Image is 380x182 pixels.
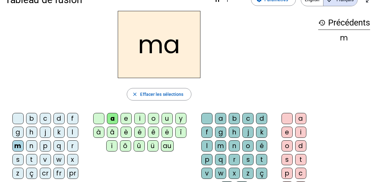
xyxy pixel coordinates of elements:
[107,127,118,138] div: â
[256,168,267,179] div: ç
[282,140,293,152] div: o
[67,168,78,179] div: pr
[121,113,132,124] div: e
[229,168,240,179] div: x
[26,168,37,179] div: ç
[127,88,191,100] button: Effacer les sélections
[107,113,118,124] div: a
[26,140,37,152] div: n
[162,113,173,124] div: u
[256,140,267,152] div: é
[215,140,226,152] div: m
[40,127,51,138] div: j
[106,140,117,152] div: ï
[256,154,267,165] div: t
[120,140,131,152] div: ô
[162,127,173,138] div: ë
[40,154,51,165] div: v
[256,127,267,138] div: k
[242,140,254,152] div: o
[295,168,306,179] div: c
[229,127,240,138] div: h
[134,140,145,152] div: û
[12,127,24,138] div: g
[242,168,254,179] div: z
[201,168,213,179] div: v
[40,140,51,152] div: p
[318,16,370,30] h3: Précédents
[175,127,186,138] div: î
[215,127,226,138] div: g
[318,19,326,26] mat-icon: history
[93,127,104,138] div: à
[242,127,254,138] div: j
[148,127,159,138] div: ê
[295,154,306,165] div: t
[118,11,200,78] h2: ma
[318,34,370,42] div: m
[140,91,183,98] span: Effacer les sélections
[295,140,306,152] div: d
[67,140,78,152] div: r
[215,113,226,124] div: a
[26,113,37,124] div: b
[282,127,293,138] div: e
[295,113,306,124] div: a
[282,154,293,165] div: s
[229,140,240,152] div: n
[132,91,138,97] mat-icon: close
[242,154,254,165] div: s
[53,127,65,138] div: k
[53,168,65,179] div: fr
[53,140,65,152] div: q
[256,113,267,124] div: d
[215,154,226,165] div: q
[26,154,37,165] div: t
[12,168,24,179] div: z
[148,113,159,124] div: o
[161,140,174,152] div: au
[53,154,65,165] div: w
[134,113,145,124] div: i
[201,127,213,138] div: f
[12,154,24,165] div: s
[295,127,306,138] div: i
[242,113,254,124] div: c
[282,168,293,179] div: p
[40,113,51,124] div: c
[229,154,240,165] div: r
[12,140,24,152] div: m
[147,140,158,152] div: ü
[201,154,213,165] div: p
[67,127,78,138] div: l
[134,127,145,138] div: é
[26,127,37,138] div: h
[175,113,186,124] div: y
[67,154,78,165] div: x
[215,168,226,179] div: w
[40,168,51,179] div: cr
[67,113,78,124] div: f
[53,113,65,124] div: d
[121,127,132,138] div: è
[229,113,240,124] div: b
[201,140,213,152] div: l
